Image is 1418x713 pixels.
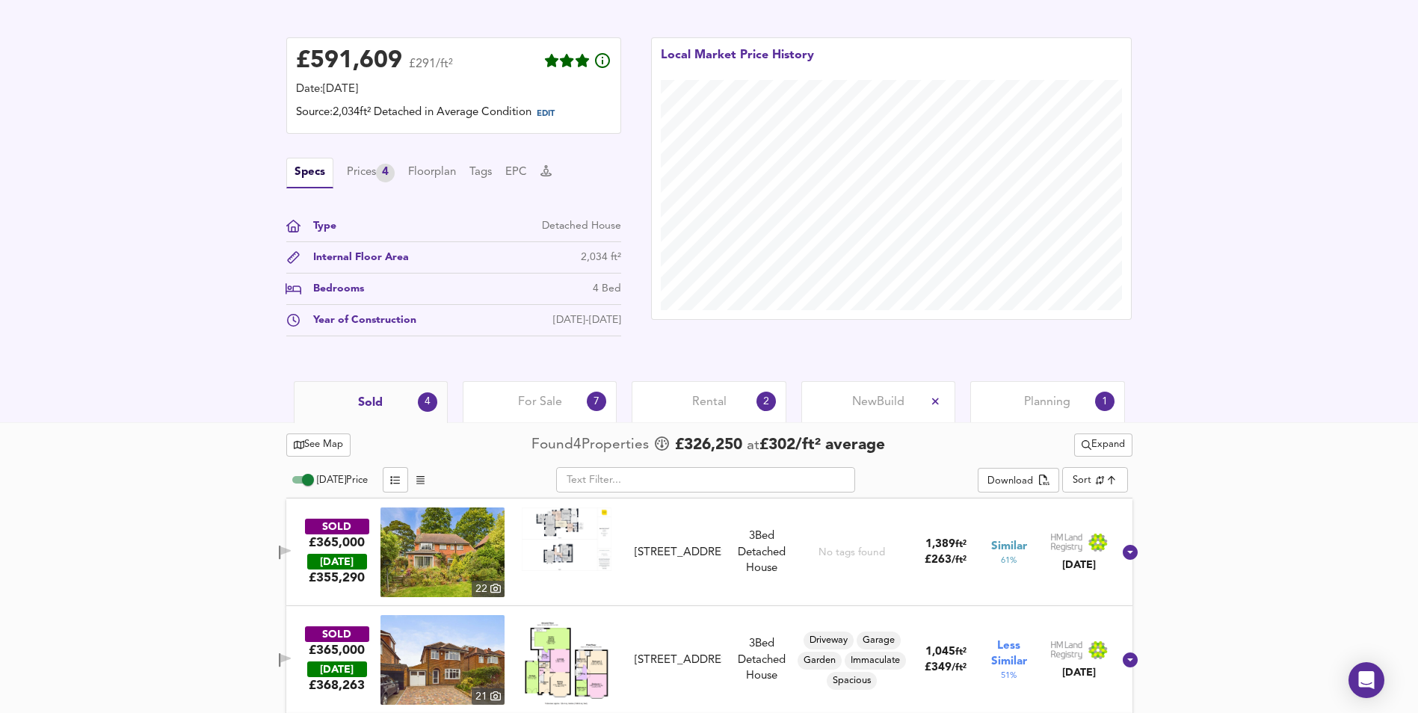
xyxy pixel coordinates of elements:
div: split button [978,468,1059,493]
span: Spacious [827,674,877,688]
div: Sort [1073,473,1091,487]
span: Sold [358,395,383,411]
span: £ 355,290 [309,570,365,586]
div: SOLD [305,519,369,534]
span: Rental [692,394,727,410]
svg: Show Details [1121,543,1139,561]
img: Land Registry [1050,533,1109,552]
div: 31 Redhill Lodge Drive, NG5 8JH [629,652,727,668]
div: 4 [418,392,437,412]
span: ft² [955,540,967,549]
span: £ 263 [925,555,967,566]
span: Less Similar [991,638,1027,670]
img: property thumbnail [380,615,505,705]
div: split button [1074,433,1132,457]
div: 3 Bed Detached House [728,528,795,576]
button: Download [978,468,1059,493]
div: 7 [587,392,606,411]
div: 4 Bed [593,281,621,297]
div: 1 [1095,392,1115,411]
div: 2 [756,392,776,411]
div: £ 591,609 [296,50,402,72]
div: Download [987,473,1033,490]
div: Detached House [542,218,621,234]
span: [DATE] Price [317,475,368,485]
div: [DATE] [307,661,367,677]
button: See Map [286,433,351,457]
span: New Build [852,394,904,410]
div: [STREET_ADDRESS] [635,652,721,668]
div: 3 Bed Detached House [728,636,795,684]
button: Expand [1074,433,1132,457]
div: Source: 2,034ft² Detached in Average Condition [296,105,611,124]
span: See Map [294,436,344,454]
span: Garden [798,654,842,667]
div: Garage [857,632,901,649]
span: For Sale [518,394,562,410]
span: £ 326,250 [675,434,742,457]
button: Floorplan [408,164,456,181]
img: Floorplan [522,615,611,705]
span: Planning [1024,394,1070,410]
span: Garage [857,634,901,647]
div: Found 4 Propert ies [531,435,653,455]
span: £ 349 [925,662,967,673]
div: Immaculate [845,652,906,670]
span: / ft² [952,555,967,565]
div: Local Market Price History [661,47,814,80]
div: [STREET_ADDRESS] [635,545,721,561]
a: property thumbnail 22 [380,507,505,597]
div: SOLD£365,000 [DATE]£355,290property thumbnail 22 Floorplan[STREET_ADDRESS]3Bed Detached HouseNo t... [286,499,1132,606]
div: [DATE] [1050,558,1109,572]
span: 1,389 [925,539,955,550]
div: [DATE]-[DATE] [553,312,621,328]
div: Year of Construction [301,312,416,328]
button: Prices4 [347,164,395,182]
img: property thumbnail [380,507,505,597]
span: £291/ft² [409,58,453,80]
button: Specs [286,158,333,188]
span: Similar [991,539,1027,555]
div: [DATE] [1050,665,1109,680]
img: Land Registry [1050,641,1109,660]
div: No tags found [819,546,885,560]
span: Driveway [804,634,854,647]
div: 4 [376,164,395,182]
span: £ 368,263 [309,677,365,694]
svg: Show Details [1121,651,1139,669]
span: Immaculate [845,654,906,667]
div: Date: [DATE] [296,81,611,98]
input: Text Filter... [556,467,855,493]
div: £365,000 [309,534,365,551]
span: Expand [1082,436,1125,454]
span: £ 302 / ft² average [759,437,885,453]
div: 22 [472,581,505,597]
span: at [747,439,759,453]
div: Driveway [804,632,854,649]
div: SOLD [305,626,369,642]
span: 51 % [1001,670,1017,682]
img: Floorplan [522,507,611,571]
div: Open Intercom Messenger [1348,662,1384,698]
div: Garden [798,652,842,670]
div: £365,000 [309,642,365,658]
span: / ft² [952,663,967,673]
div: Internal Floor Area [301,250,409,265]
div: 21 [472,688,505,705]
div: Type [301,218,336,234]
span: 61 % [1001,555,1017,567]
button: EPC [505,164,527,181]
span: 1,045 [925,646,955,658]
div: 2,034 ft² [581,250,621,265]
span: ft² [955,647,967,657]
button: Tags [469,164,492,181]
div: Sort [1062,467,1127,493]
a: property thumbnail 21 [380,615,505,705]
div: Prices [347,164,395,182]
div: 178 Mansfield Road, NG5 8NA [629,545,727,561]
span: EDIT [537,110,555,118]
div: Spacious [827,672,877,690]
div: Bedrooms [301,281,364,297]
div: [DATE] [307,554,367,570]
